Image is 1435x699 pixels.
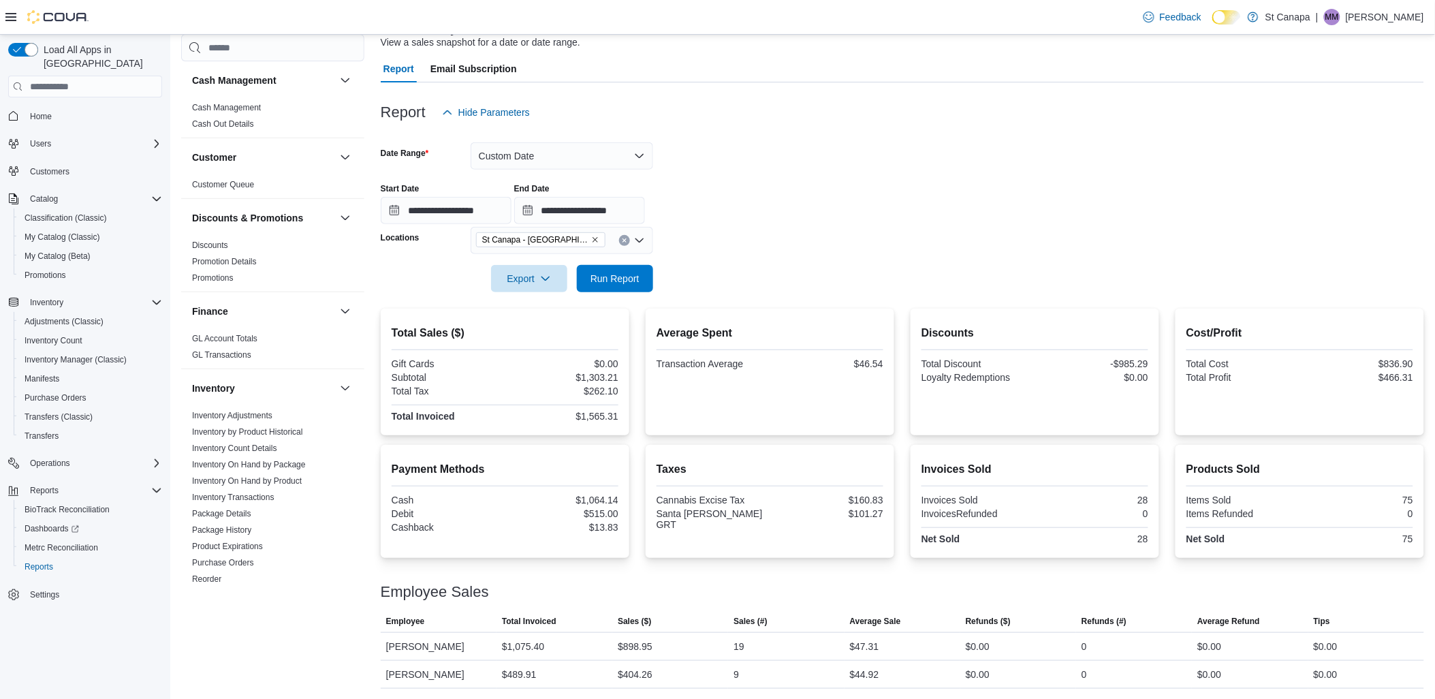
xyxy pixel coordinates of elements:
[1314,616,1330,627] span: Tips
[1186,533,1225,544] strong: Net Sold
[192,476,302,486] a: Inventory On Hand by Product
[25,587,65,603] a: Settings
[192,427,303,437] a: Inventory by Product Historical
[14,426,168,446] button: Transfers
[30,485,59,496] span: Reports
[192,476,302,486] span: Inventory On Hand by Product
[25,542,98,553] span: Metrc Reconciliation
[25,455,76,471] button: Operations
[921,358,1032,369] div: Total Discount
[19,352,162,368] span: Inventory Manager (Classic)
[192,273,234,283] span: Promotions
[19,229,162,245] span: My Catalog (Classic)
[19,521,162,537] span: Dashboards
[14,266,168,285] button: Promotions
[507,358,618,369] div: $0.00
[618,666,652,683] div: $404.26
[192,333,257,344] span: GL Account Totals
[507,411,618,422] div: $1,565.31
[966,638,990,655] div: $0.00
[30,166,69,177] span: Customers
[25,294,162,311] span: Inventory
[19,428,64,444] a: Transfers
[181,407,364,609] div: Inventory
[3,134,168,153] button: Users
[25,354,127,365] span: Inventory Manager (Classic)
[14,557,168,576] button: Reports
[192,305,228,318] h3: Finance
[14,407,168,426] button: Transfers (Classic)
[19,229,106,245] a: My Catalog (Classic)
[192,460,306,469] a: Inventory On Hand by Package
[1082,666,1087,683] div: 0
[14,208,168,228] button: Classification (Classic)
[491,265,567,292] button: Export
[19,313,162,330] span: Adjustments (Classic)
[1037,358,1148,369] div: -$985.29
[192,493,274,502] a: Inventory Transactions
[1037,508,1148,519] div: 0
[25,561,53,572] span: Reports
[19,540,104,556] a: Metrc Reconciliation
[19,248,96,264] a: My Catalog (Beta)
[25,431,59,441] span: Transfers
[192,151,236,164] h3: Customer
[27,10,89,24] img: Cova
[381,183,420,194] label: Start Date
[657,508,768,530] div: Santa [PERSON_NAME] GRT
[25,163,162,180] span: Customers
[25,107,162,124] span: Home
[1082,638,1087,655] div: 0
[966,616,1011,627] span: Refunds ($)
[192,542,263,551] a: Product Expirations
[25,523,79,534] span: Dashboards
[471,142,653,170] button: Custom Date
[192,179,254,190] span: Customer Queue
[381,232,420,243] label: Locations
[514,183,550,194] label: End Date
[192,74,277,87] h3: Cash Management
[772,358,883,369] div: $46.54
[392,461,618,478] h2: Payment Methods
[392,358,503,369] div: Gift Cards
[921,461,1148,478] h2: Invoices Sold
[192,257,257,266] a: Promotion Details
[25,213,107,223] span: Classification (Classic)
[25,108,57,125] a: Home
[19,313,109,330] a: Adjustments (Classic)
[3,106,168,125] button: Home
[381,35,580,50] div: View a sales snapshot for a date or date range.
[25,373,59,384] span: Manifests
[192,273,234,283] a: Promotions
[19,521,84,537] a: Dashboards
[337,303,353,320] button: Finance
[634,235,645,246] button: Open list of options
[14,247,168,266] button: My Catalog (Beta)
[192,558,254,568] a: Purchase Orders
[502,666,537,683] div: $489.91
[25,411,93,422] span: Transfers (Classic)
[1037,372,1148,383] div: $0.00
[192,305,334,318] button: Finance
[25,335,82,346] span: Inventory Count
[192,334,257,343] a: GL Account Totals
[192,509,251,518] a: Package Details
[192,459,306,470] span: Inventory On Hand by Package
[1325,9,1339,25] span: MM
[30,138,51,149] span: Users
[192,508,251,519] span: Package Details
[381,148,429,159] label: Date Range
[19,332,162,349] span: Inventory Count
[657,495,768,506] div: Cannabis Excise Tax
[3,189,168,208] button: Catalog
[381,633,496,660] div: [PERSON_NAME]
[14,388,168,407] button: Purchase Orders
[19,267,162,283] span: Promotions
[392,325,618,341] h2: Total Sales ($)
[192,443,277,454] span: Inventory Count Details
[1186,358,1297,369] div: Total Cost
[14,519,168,538] a: Dashboards
[181,176,364,198] div: Customer
[1302,372,1413,383] div: $466.31
[618,616,651,627] span: Sales ($)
